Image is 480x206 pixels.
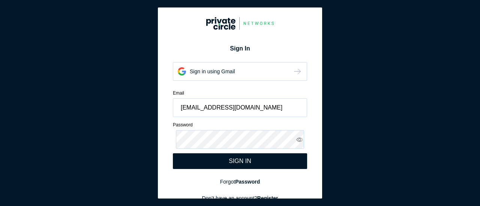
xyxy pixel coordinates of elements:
[173,178,307,185] div: Forgot
[173,98,307,117] input: Enter your email
[206,17,274,30] img: Google
[173,122,307,128] div: Password
[229,158,251,165] div: SIGN IN
[173,194,307,202] div: Don’t have an account?
[173,90,307,96] div: Email
[173,44,307,53] div: Sign In
[292,67,302,76] img: Google
[235,179,260,185] strong: Password
[190,68,235,75] div: Sign in using Gmail
[178,67,186,76] img: Google
[257,195,278,201] strong: Register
